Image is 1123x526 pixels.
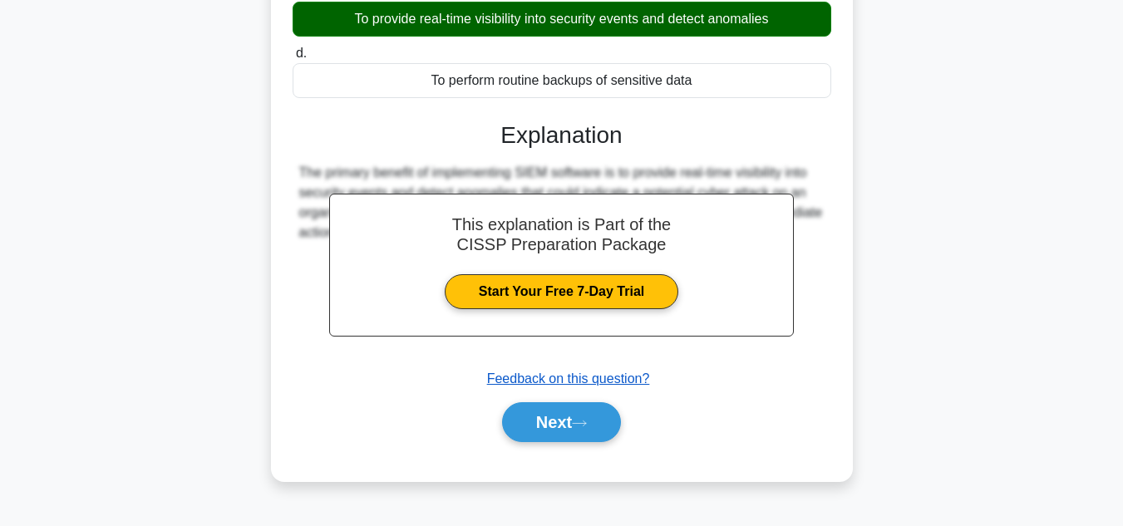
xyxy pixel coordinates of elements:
a: Start Your Free 7-Day Trial [445,274,678,309]
h3: Explanation [303,121,821,150]
div: To perform routine backups of sensitive data [293,63,831,98]
span: d. [296,46,307,60]
button: Next [502,402,621,442]
a: Feedback on this question? [487,371,650,386]
div: The primary benefit of implementing SIEM software is to provide real-time visibility into securit... [299,163,825,243]
div: To provide real-time visibility into security events and detect anomalies [293,2,831,37]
